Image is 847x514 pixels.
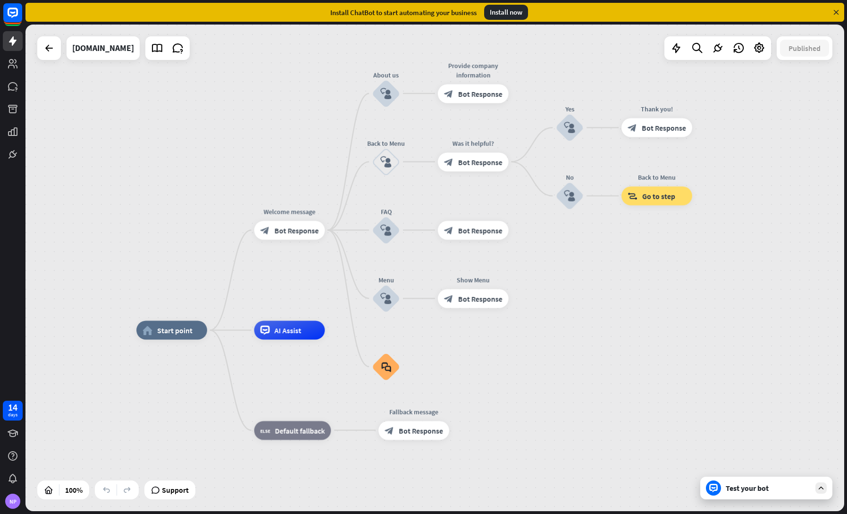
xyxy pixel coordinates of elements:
[275,225,319,235] span: Bot Response
[385,426,394,435] i: block_bot_response
[143,326,152,335] i: home_2
[431,138,516,148] div: Was it helpful?
[444,225,453,235] i: block_bot_response
[780,40,829,57] button: Published
[358,138,414,148] div: Back to Menu
[380,293,392,304] i: block_user_input
[260,426,270,435] i: block_fallback
[642,123,686,132] span: Bot Response
[8,4,36,32] button: Open LiveChat chat widget
[380,88,392,99] i: block_user_input
[564,190,575,202] i: block_user_input
[614,104,699,113] div: Thank you!
[275,326,302,335] span: AI Assist
[628,123,637,132] i: block_bot_response
[458,294,503,303] span: Bot Response
[541,172,598,182] div: No
[380,224,392,236] i: block_user_input
[162,482,189,497] span: Support
[564,122,575,133] i: block_user_input
[484,5,528,20] div: Install now
[431,60,516,79] div: Provide company information
[8,403,17,412] div: 14
[444,294,453,303] i: block_bot_response
[72,36,134,60] div: greentv.ge
[444,157,453,167] i: block_bot_response
[726,483,811,493] div: Test your bot
[458,89,503,98] span: Bot Response
[444,89,453,98] i: block_bot_response
[431,275,516,284] div: Show Menu
[371,407,456,416] div: Fallback message
[458,157,503,167] span: Bot Response
[614,172,699,182] div: Back to Menu
[458,225,503,235] span: Bot Response
[62,482,85,497] div: 100%
[330,8,477,17] div: Install ChatBot to start automating your business
[380,156,392,168] i: block_user_input
[275,426,325,435] span: Default fallback
[260,225,270,235] i: block_bot_response
[157,326,193,335] span: Start point
[3,401,23,421] a: 14 days
[358,275,414,284] div: Menu
[381,362,391,372] i: block_faq
[5,494,20,509] div: NP
[247,207,332,216] div: Welcome message
[541,104,598,113] div: Yes
[642,191,675,201] span: Go to step
[358,207,414,216] div: FAQ
[358,70,414,79] div: About us
[628,191,637,201] i: block_goto
[8,412,17,418] div: days
[399,426,443,435] span: Bot Response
